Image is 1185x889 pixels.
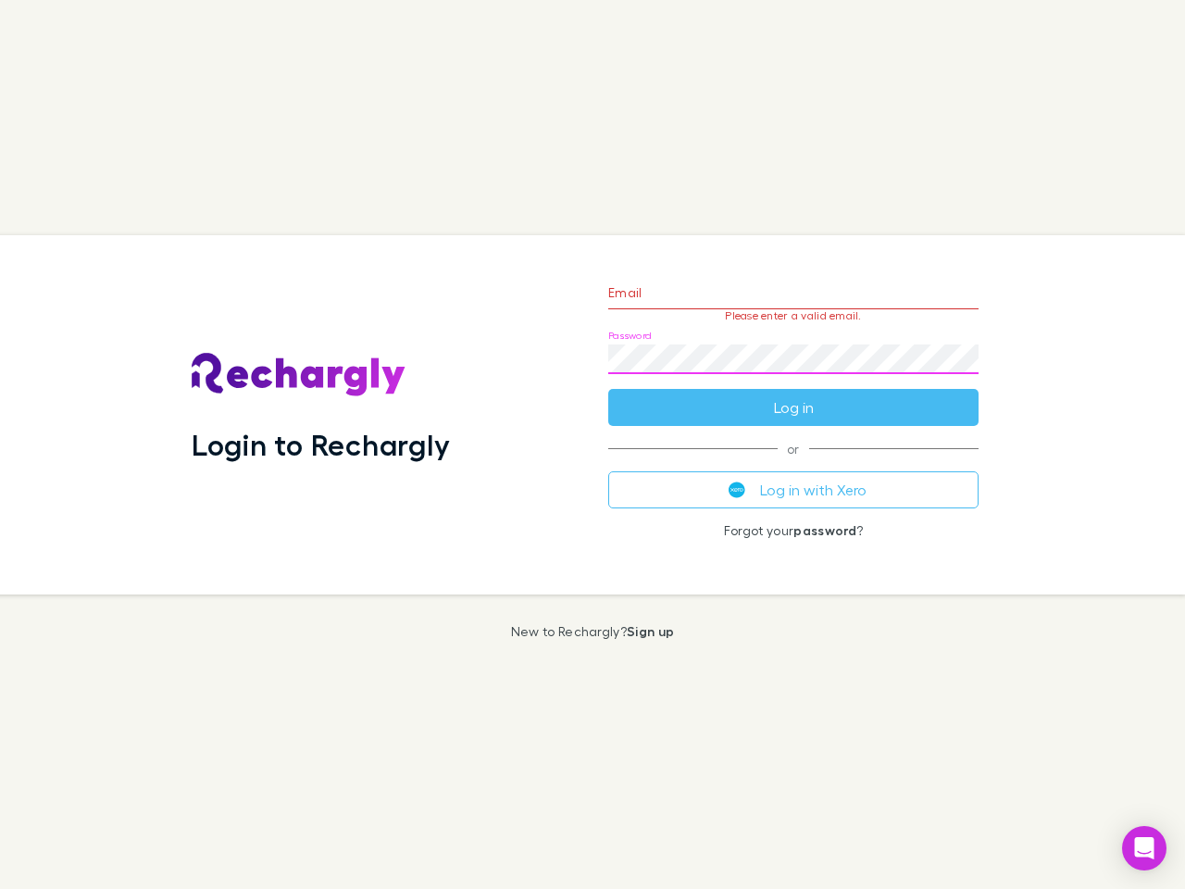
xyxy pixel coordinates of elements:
[793,522,856,538] a: password
[511,624,675,639] p: New to Rechargly?
[608,448,979,449] span: or
[608,389,979,426] button: Log in
[192,427,450,462] h1: Login to Rechargly
[192,353,406,397] img: Rechargly's Logo
[729,482,745,498] img: Xero's logo
[608,329,652,343] label: Password
[1122,826,1166,870] div: Open Intercom Messenger
[608,523,979,538] p: Forgot your ?
[608,309,979,322] p: Please enter a valid email.
[627,623,674,639] a: Sign up
[608,471,979,508] button: Log in with Xero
